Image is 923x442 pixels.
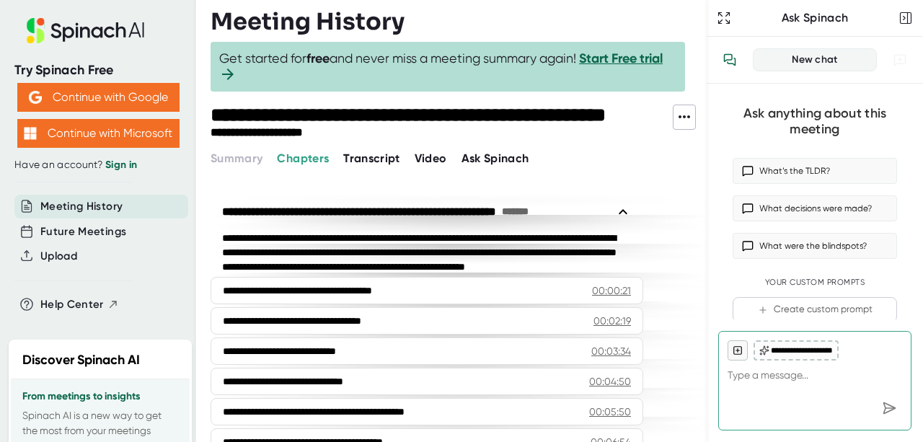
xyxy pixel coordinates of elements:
b: free [306,50,330,66]
button: Meeting History [40,198,123,215]
span: Ask Spinach [461,151,529,165]
div: 00:05:50 [589,405,631,419]
div: Ask anything about this meeting [733,105,897,138]
button: Continue with Google [17,83,180,112]
button: Ask Spinach [461,150,529,167]
div: Send message [876,395,902,421]
div: 00:00:21 [592,283,631,298]
button: What were the blindspots? [733,233,897,259]
span: Help Center [40,296,104,313]
button: Video [415,150,447,167]
button: Transcript [343,150,400,167]
button: Expand to Ask Spinach page [714,8,734,28]
div: 00:02:19 [593,314,631,328]
button: What decisions were made? [733,195,897,221]
button: Help Center [40,296,119,313]
div: 00:03:34 [591,344,631,358]
h3: Meeting History [211,8,405,35]
div: Have an account? [14,159,182,172]
span: Chapters [277,151,329,165]
h2: Discover Spinach AI [22,350,140,370]
img: Aehbyd4JwY73AAAAAElFTkSuQmCC [29,91,42,104]
button: View conversation history [715,45,744,74]
span: Summary [211,151,262,165]
h3: From meetings to insights [22,391,178,402]
div: Ask Spinach [734,11,896,25]
span: Get started for and never miss a meeting summary again! [219,50,676,83]
button: Chapters [277,150,329,167]
p: Spinach AI is a new way to get the most from your meetings [22,408,178,438]
div: New chat [762,53,867,66]
a: Sign in [105,159,137,171]
div: Try Spinach Free [14,62,182,79]
span: Video [415,151,447,165]
button: Create custom prompt [733,297,897,322]
button: Summary [211,150,262,167]
span: Transcript [343,151,400,165]
div: Your Custom Prompts [733,278,897,288]
button: What’s the TLDR? [733,158,897,184]
button: Continue with Microsoft [17,119,180,148]
button: Upload [40,248,77,265]
a: Start Free trial [579,50,663,66]
button: Close conversation sidebar [896,8,916,28]
div: 00:04:50 [589,374,631,389]
button: Future Meetings [40,224,126,240]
